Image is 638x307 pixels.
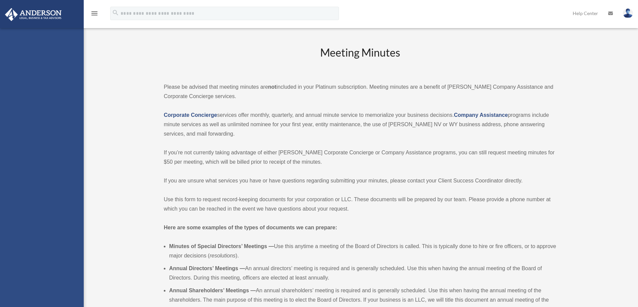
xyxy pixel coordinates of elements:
[90,9,98,17] i: menu
[164,176,556,185] p: If you are unsure what services you have or have questions regarding submitting your minutes, ple...
[623,8,633,18] img: User Pic
[210,253,235,258] em: resolutions
[169,264,556,283] li: An annual directors’ meeting is required and is generally scheduled. Use this when having the ann...
[169,243,274,249] b: Minutes of Special Directors’ Meetings —
[164,82,556,101] p: Please be advised that meeting minutes are included in your Platinum subscription. Meeting minute...
[164,195,556,214] p: Use this form to request record-keeping documents for your corporation or LLC. These documents wi...
[112,9,119,16] i: search
[164,225,337,230] strong: Here are some examples of the types of documents we can prepare:
[169,288,256,293] b: Annual Shareholders’ Meetings —
[268,84,276,90] strong: not
[164,110,556,139] p: services offer monthly, quarterly, and annual minute service to memorialize your business decisio...
[90,12,98,17] a: menu
[169,242,556,260] li: Use this anytime a meeting of the Board of Directors is called. This is typically done to hire or...
[169,265,245,271] b: Annual Directors’ Meetings —
[164,112,217,118] a: Corporate Concierge
[3,8,64,21] img: Anderson Advisors Platinum Portal
[164,45,556,73] h2: Meeting Minutes
[454,112,508,118] a: Company Assistance
[164,148,556,167] p: If you’re not currently taking advantage of either [PERSON_NAME] Corporate Concierge or Company A...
